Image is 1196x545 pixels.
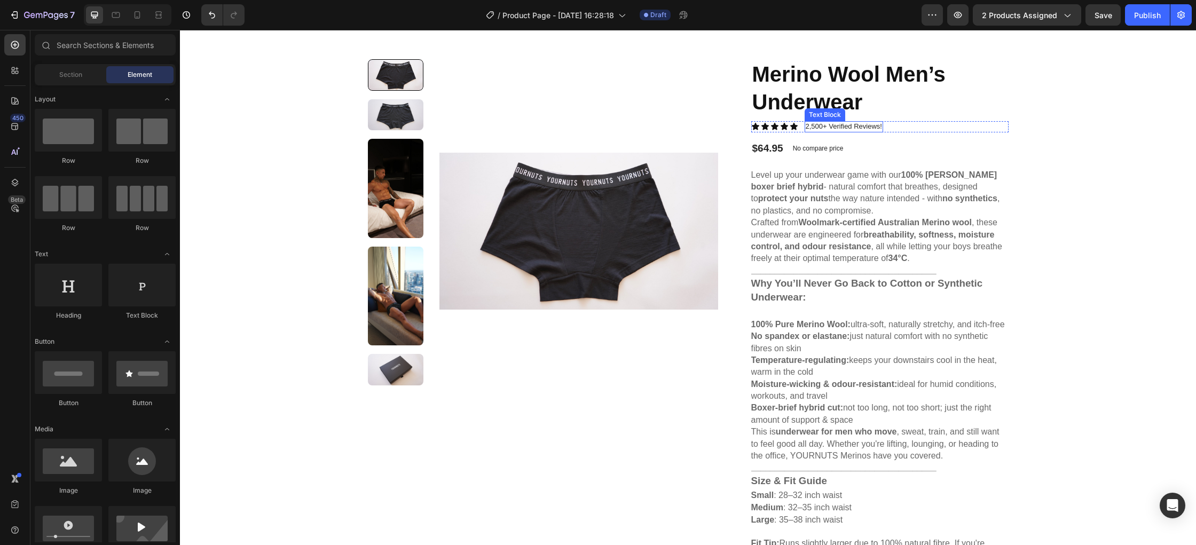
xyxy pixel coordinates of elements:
[159,91,176,108] span: Toggle open
[571,290,825,299] p: ultra-soft, naturally stretchy, and itch-free
[1125,4,1170,26] button: Publish
[982,10,1057,21] span: 2 products assigned
[571,236,757,245] strong: _______________________________________
[108,156,176,165] div: Row
[627,80,663,90] div: Text Block
[35,311,102,320] div: Heading
[188,69,243,101] img: Merino Wool Men’s Underwear - Grey Marle - YOURNUTS
[762,164,817,173] strong: no synthetics
[571,188,822,233] p: Crafted from , these underwear are engineered for , all while letting your boys breathe freely at...
[571,461,672,494] p: : 28–32 inch waist : 32–35 inch waist : 35–38 inch waist
[108,398,176,408] div: Button
[159,246,176,263] span: Toggle open
[8,195,26,204] div: Beta
[571,350,817,370] p: ideal for humid conditions, workouts, and travel
[1095,11,1112,20] span: Save
[70,9,75,21] p: 7
[128,70,152,80] span: Element
[159,421,176,438] span: Toggle open
[108,486,176,495] div: Image
[35,337,54,346] span: Button
[650,10,666,20] span: Draft
[571,326,670,335] strong: Temperature-regulating:
[571,290,671,299] strong: 100% Pure Merino Wool:
[571,373,663,382] strong: Boxer-brief hybrid cut:
[571,473,603,482] strong: Medium
[201,4,245,26] div: Undo/Redo
[571,326,817,346] p: keeps your downstairs cool in the heat, warm in the cold
[180,30,1196,545] iframe: Design area
[35,34,176,56] input: Search Sections & Elements
[571,140,820,185] p: Level up your underwear game with our - natural comfort that breathes, designed to the way nature...
[571,111,604,127] div: $64.95
[35,249,48,259] span: Text
[108,223,176,233] div: Row
[10,114,26,122] div: 450
[35,223,102,233] div: Row
[571,445,647,456] h3: Size & Fit Guide
[502,10,614,21] span: Product Page - [DATE] 16:28:18
[498,10,500,21] span: /
[626,92,702,101] p: 2,500+ Verified Reviews!
[35,486,102,495] div: Image
[973,4,1081,26] button: 2 products assigned
[188,109,243,208] img: Merino Wool Men’s Underwear - Black - YOURNUTS
[571,461,594,470] strong: Small
[571,302,670,311] strong: No spandex or elastane:
[4,4,80,26] button: 7
[571,29,829,87] h1: Merino Wool Men’s Underwear
[35,398,102,408] div: Button
[571,485,595,494] strong: Large
[571,433,757,442] strong: _______________________________________
[1134,10,1161,21] div: Publish
[59,70,82,80] span: Section
[571,508,829,543] p: Runs slightly larger due to 100% natural fibre. If you're between sizes or prefer a snugger fit, ...
[571,302,808,322] p: just natural comfort with no synthetic fibres on skin
[571,397,820,430] p: This is , sweat, train, and still want to feel good all day. Whether you're lifting, lounging, or...
[571,509,600,518] strong: Fit Tip:
[709,224,728,233] strong: 34°C
[35,94,56,104] span: Layout
[571,373,812,394] p: not too long, not too short; just the right amount of support & space
[571,350,718,359] strong: Moisture-wicking & odour-resistant:
[35,156,102,165] div: Row
[618,188,792,197] strong: Woolmark-certified Australian Merino wool
[159,333,176,350] span: Toggle open
[596,397,717,406] strong: underwear for men who move
[188,324,243,356] img: Merino Wool Men’s Underwear - Black - YOURNUTS
[571,200,815,221] strong: breathability, softness, moisture control, and odour resistance
[1160,493,1185,518] div: Open Intercom Messenger
[35,424,53,434] span: Media
[571,248,803,273] h3: Why You’ll Never Go Back to Cotton or Synthetic Underwear:
[613,115,664,122] p: No compare price
[108,311,176,320] div: Text Block
[578,164,649,173] strong: protect your nuts
[1085,4,1121,26] button: Save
